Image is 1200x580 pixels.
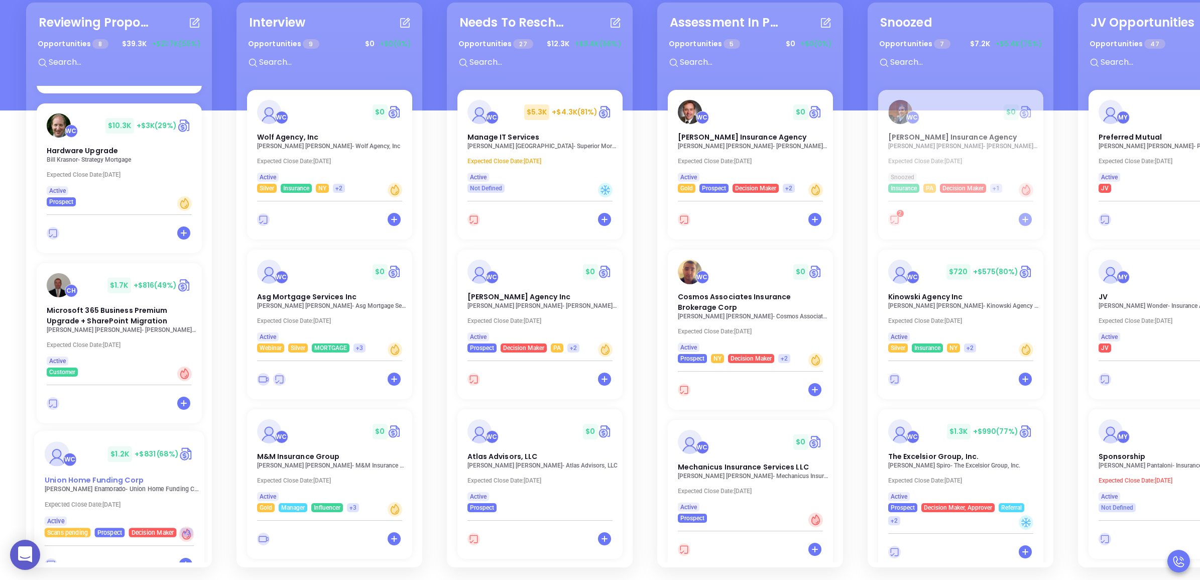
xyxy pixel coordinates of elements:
[878,90,1043,193] a: profileWalter Contreras$0Circle dollar[PERSON_NAME] Insurance Agency[PERSON_NAME] [PERSON_NAME]- ...
[37,263,202,377] a: profileCarla Humber$1.7K+$816(49%)Circle dollarMicrosoft 365 Business Premium Upgrade + SharePoin...
[1019,183,1033,197] div: Hot
[38,35,108,53] p: Opportunities
[808,183,823,197] div: Warm
[373,104,387,120] span: $ 0
[275,271,288,284] div: Walter Contreras
[380,39,411,49] span: +$0 (0%)
[1019,104,1033,120] img: Quote
[888,158,1039,165] p: Expected Close Date: [DATE]
[257,302,408,309] p: Marion Lee - Asg Mortgage Services Inc
[598,183,613,197] div: Cold
[275,111,288,124] div: Walter Contreras
[373,424,387,439] span: $ 0
[544,36,572,52] span: $ 12.3K
[260,172,276,183] span: Active
[678,430,702,454] img: Mechanicus Insurance Services LLC
[570,342,577,354] span: +2
[1019,515,1033,530] div: Cold
[134,449,179,459] span: +$831 (68%)
[1101,172,1118,183] span: Active
[65,125,78,138] div: Walter Contreras
[49,367,75,378] span: Customer
[1019,424,1033,439] img: Quote
[973,267,1019,277] span: +$575 (80%)
[131,527,173,538] span: Decision Maker
[783,36,798,52] span: $ 0
[669,35,740,53] p: Opportunities
[257,477,408,484] p: Expected Close Date: [DATE]
[314,502,340,513] span: Influencer
[657,3,843,567] section: Assessment In Progress
[47,326,197,333] p: Allan Kaplan - Kaplan Insurance
[1091,14,1195,32] div: JV Opportunities
[47,515,64,527] span: Active
[1101,491,1118,502] span: Active
[177,367,192,381] div: Hot
[467,477,618,484] p: Expected Close Date: [DATE]
[735,183,776,194] span: Decision Maker
[808,264,823,279] img: Quote
[924,502,992,513] span: Decision Maker, Approver
[283,183,309,194] span: Insurance
[926,183,933,194] span: PA
[257,292,357,302] span: Asg Mortgage Services Inc
[177,278,192,293] img: Quote
[257,100,281,124] img: Wolf Agency, Inc
[291,342,305,354] span: Silver
[696,111,709,124] div: Walter Contreras
[793,434,808,450] span: $ 0
[247,90,412,193] a: profileWalter Contreras$0Circle dollarWolf Agency, Inc[PERSON_NAME] [PERSON_NAME]- Wolf Agency, I...
[949,342,957,354] span: NY
[1099,451,1146,461] span: Sponsorship
[583,424,597,439] span: $ 0
[678,158,828,165] p: Expected Close Date: [DATE]
[179,527,194,542] div: Hot
[1099,292,1108,302] span: JV
[891,172,914,183] span: Snoozed
[1099,419,1123,443] img: Sponsorship
[968,36,993,52] span: $ 7.2K
[680,342,697,353] span: Active
[257,462,408,469] p: Elizabeth Moser - M&M Insurance Group
[247,409,412,512] a: profileWalter Contreras$0Circle dollarM&M Insurance Group[PERSON_NAME] [PERSON_NAME]- M&M Insuran...
[63,453,76,467] div: Walter Contreras
[44,441,69,466] img: Union Home Funding Corp
[457,250,623,353] a: profileWalter Contreras$0Circle dollar[PERSON_NAME] Agency Inc[PERSON_NAME] [PERSON_NAME]- [PERSO...
[513,39,533,49] span: 27
[679,56,829,69] input: Search...
[552,107,597,117] span: +$4.3K (81%)
[1090,35,1165,53] p: Opportunities
[356,342,363,354] span: +3
[598,424,613,439] a: Quote
[808,434,823,449] img: Quote
[553,342,561,354] span: PA
[946,264,970,280] span: $ 720
[47,341,197,349] p: Expected Close Date: [DATE]
[119,36,149,52] span: $ 39.3K
[678,462,809,472] span: Mechanicus Insurance Services LLC
[177,196,192,211] div: Warm
[105,118,134,134] span: $ 10.3K
[349,502,356,513] span: +3
[995,39,1042,49] span: +$5.4K (75%)
[467,100,492,124] img: Manage IT Services
[1117,111,1130,124] div: Megan Youmans
[680,502,697,513] span: Active
[457,90,623,193] a: profileWalter Contreras$5.3K+$4.3K(81%)Circle dollarManage IT Services[PERSON_NAME] [GEOGRAPHIC_D...
[388,264,402,279] img: Quote
[888,317,1039,324] p: Expected Close Date: [DATE]
[248,35,319,53] p: Opportunities
[257,132,319,142] span: Wolf Agency, Inc
[49,185,66,196] span: Active
[879,35,950,53] p: Opportunities
[724,39,740,49] span: 5
[942,183,984,194] span: Decision Maker
[275,430,288,443] div: Walter Contreras
[137,121,177,131] span: +$3K (29%)
[388,104,402,120] img: Quote
[486,271,499,284] div: Walter Contreras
